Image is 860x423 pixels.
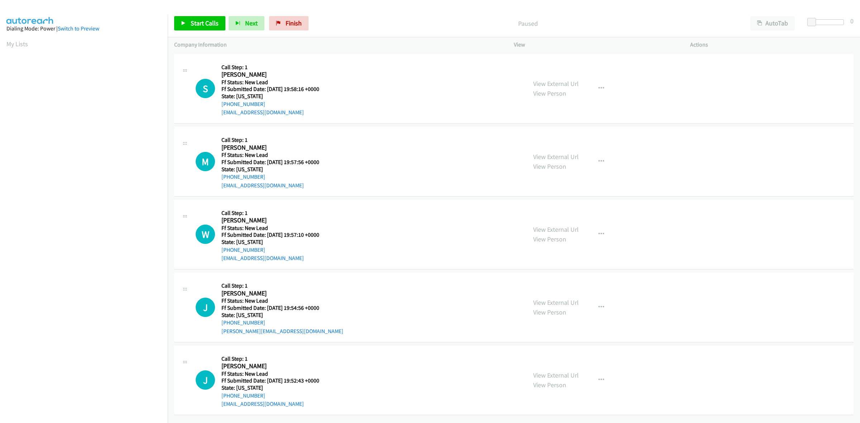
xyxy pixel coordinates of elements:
[221,93,328,100] h5: State: [US_STATE]
[221,304,343,312] h5: Ff Submitted Date: [DATE] 19:54:56 +0000
[221,182,304,189] a: [EMAIL_ADDRESS][DOMAIN_NAME]
[58,25,99,32] a: Switch to Preview
[221,144,328,152] h2: [PERSON_NAME]
[690,40,854,49] p: Actions
[533,298,579,307] a: View External Url
[221,377,328,384] h5: Ff Submitted Date: [DATE] 19:52:43 +0000
[533,381,566,389] a: View Person
[221,355,328,362] h5: Call Step: 1
[196,370,215,390] h1: J
[196,152,215,171] div: The call is yet to be attempted
[533,371,579,379] a: View External Url
[221,312,343,319] h5: State: [US_STATE]
[196,298,215,317] h1: J
[533,235,566,243] a: View Person
[533,89,566,97] a: View Person
[533,308,566,316] a: View Person
[533,80,579,88] a: View External Url
[196,79,215,98] h1: S
[850,16,854,26] div: 0
[533,153,579,161] a: View External Url
[221,246,265,253] a: [PHONE_NUMBER]
[221,370,328,378] h5: Ff Status: New Lead
[221,173,265,180] a: [PHONE_NUMBER]
[514,40,677,49] p: View
[221,289,328,298] h2: [PERSON_NAME]
[286,19,302,27] span: Finish
[221,297,343,304] h5: Ff Status: New Lead
[221,225,328,232] h5: Ff Status: New Lead
[221,392,265,399] a: [PHONE_NUMBER]
[174,40,501,49] p: Company Information
[221,231,328,239] h5: Ff Submitted Date: [DATE] 19:57:10 +0000
[6,24,161,33] div: Dialing Mode: Power |
[221,159,328,166] h5: Ff Submitted Date: [DATE] 19:57:56 +0000
[196,370,215,390] div: The call is yet to be attempted
[221,152,328,159] h5: Ff Status: New Lead
[221,136,328,144] h5: Call Step: 1
[750,16,795,30] button: AutoTab
[196,152,215,171] h1: M
[196,79,215,98] div: The call is yet to be attempted
[221,216,328,225] h2: [PERSON_NAME]
[221,109,304,116] a: [EMAIL_ADDRESS][DOMAIN_NAME]
[229,16,264,30] button: Next
[533,162,566,170] a: View Person
[221,328,343,335] a: [PERSON_NAME][EMAIL_ADDRESS][DOMAIN_NAME]
[221,362,328,370] h2: [PERSON_NAME]
[221,86,328,93] h5: Ff Submitted Date: [DATE] 19:58:16 +0000
[221,384,328,391] h5: State: [US_STATE]
[221,400,304,407] a: [EMAIL_ADDRESS][DOMAIN_NAME]
[196,225,215,244] h1: W
[269,16,309,30] a: Finish
[6,55,168,395] iframe: Dialpad
[221,255,304,261] a: [EMAIL_ADDRESS][DOMAIN_NAME]
[221,101,265,107] a: [PHONE_NUMBER]
[221,64,328,71] h5: Call Step: 1
[221,319,265,326] a: [PHONE_NUMBER]
[174,16,225,30] a: Start Calls
[196,298,215,317] div: The call is yet to be attempted
[221,166,328,173] h5: State: [US_STATE]
[221,71,328,79] h2: [PERSON_NAME]
[221,282,343,289] h5: Call Step: 1
[191,19,219,27] span: Start Calls
[245,19,258,27] span: Next
[811,19,844,25] div: Delay between calls (in seconds)
[221,239,328,246] h5: State: [US_STATE]
[196,225,215,244] div: The call is yet to be attempted
[221,79,328,86] h5: Ff Status: New Lead
[221,210,328,217] h5: Call Step: 1
[6,40,28,48] a: My Lists
[533,225,579,234] a: View External Url
[318,19,737,28] p: Paused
